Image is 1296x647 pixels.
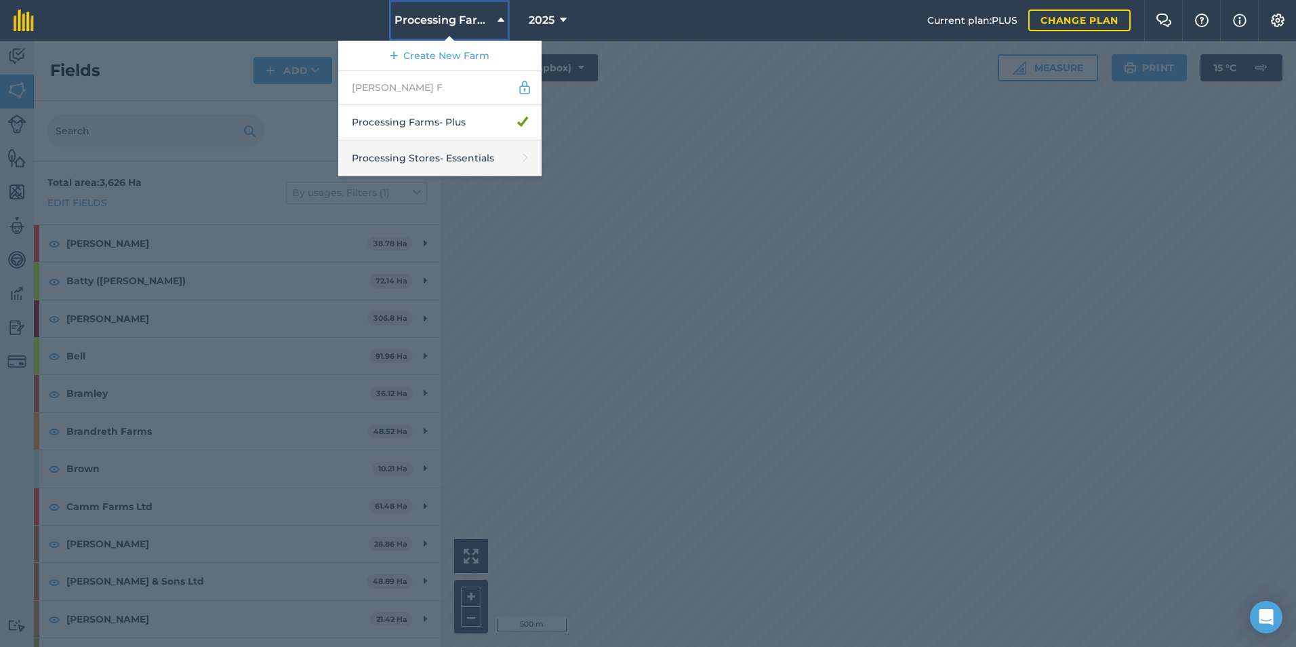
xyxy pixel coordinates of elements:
a: Change plan [1028,9,1131,31]
span: Current plan : PLUS [927,13,1017,28]
span: Processing Farms [394,12,492,28]
img: svg+xml;base64,PD94bWwgdmVyc2lvbj0iMS4wIiBlbmNvZGluZz0idXRmLTgiPz4KPCEtLSBHZW5lcmF0b3I6IEFkb2JlIE... [517,79,532,96]
a: Processing Farms- Plus [338,104,542,140]
img: A question mark icon [1194,14,1210,27]
img: svg+xml;base64,PHN2ZyB4bWxucz0iaHR0cDovL3d3dy53My5vcmcvMjAwMC9zdmciIHdpZHRoPSIxNyIgaGVpZ2h0PSIxNy... [1233,12,1247,28]
span: 2025 [529,12,554,28]
a: Create New Farm [338,41,542,71]
a: Processing Stores- Essentials [338,140,542,176]
img: fieldmargin Logo [14,9,34,31]
img: Two speech bubbles overlapping with the left bubble in the forefront [1156,14,1172,27]
div: Open Intercom Messenger [1250,601,1282,633]
img: A cog icon [1270,14,1286,27]
a: [PERSON_NAME] F [338,71,542,104]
